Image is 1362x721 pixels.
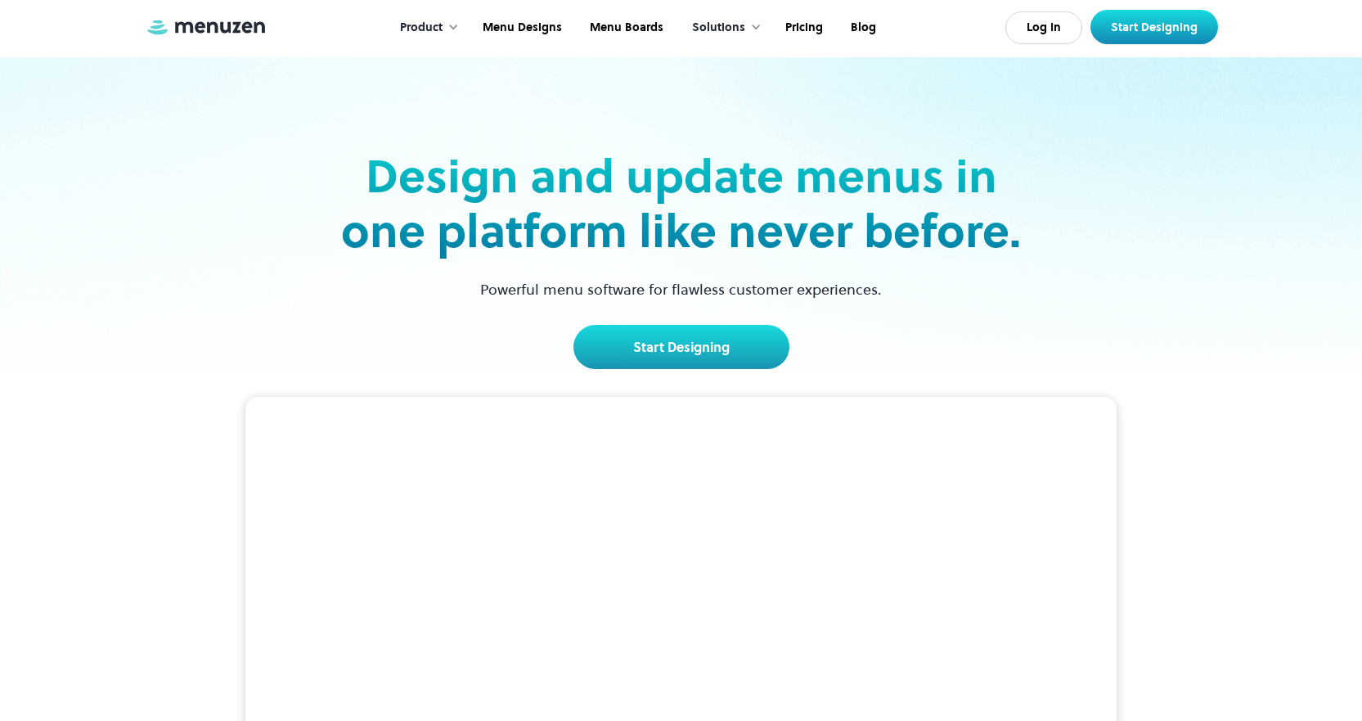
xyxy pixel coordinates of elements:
[384,2,467,53] div: Product
[460,278,902,300] p: Powerful menu software for flawless customer experiences.
[770,2,835,53] a: Pricing
[574,2,676,53] a: Menu Boards
[1005,11,1082,44] a: Log In
[835,2,888,53] a: Blog
[336,149,1027,259] h2: Design and update menus in one platform like never before.
[573,325,789,369] a: Start Designing
[692,19,745,37] div: Solutions
[400,19,443,37] div: Product
[676,2,770,53] div: Solutions
[467,2,574,53] a: Menu Designs
[1090,10,1218,44] a: Start Designing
